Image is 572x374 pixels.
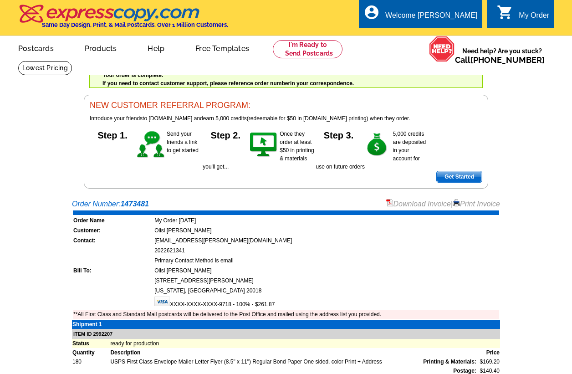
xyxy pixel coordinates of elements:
td: Olisi [PERSON_NAME] [154,266,499,275]
td: Customer: [73,226,153,235]
div: My Order [519,11,549,24]
h5: Step 1. [90,130,135,139]
td: **All First Class and Standard Mail postcards will be delivered to the Post Office and mailed usi... [73,310,499,319]
a: shopping_cart My Order [497,10,549,21]
img: step-3.gif [362,130,393,160]
span: Need help? Are you stuck? [455,46,549,65]
a: Help [133,37,179,58]
td: [STREET_ADDRESS][PERSON_NAME] [154,276,499,285]
td: XXXX-XXXX-XXXX-9718 - 100% - $261.87 [154,296,499,309]
span: Introduce your friends [90,115,143,122]
td: USPS First Class Envelope Mailer Letter Flyer (8.5" x 11") Regular Bond Paper One sided, color Pr... [110,357,476,366]
img: help [429,36,455,61]
h5: Step 2. [203,130,248,139]
strong: Your order is complete. [102,72,163,78]
img: visa.gif [154,297,170,306]
img: step-1.gif [135,130,167,160]
h3: NEW CUSTOMER REFERRAL PROGRAM: [90,101,482,111]
img: small-pdf-icon.gif [386,199,393,206]
div: | [386,199,500,210]
td: ready for production [110,339,500,348]
span: Call [455,55,545,65]
td: [EMAIL_ADDRESS][PERSON_NAME][DOMAIN_NAME] [154,236,499,245]
td: Bill To: [73,266,153,275]
img: step-2.gif [248,130,280,160]
i: account_circle [363,4,380,20]
div: Order Number: [72,199,500,210]
h4: Same Day Design, Print, & Mail Postcards. Over 1 Million Customers. [42,21,228,28]
td: Primary Contact Method is email [154,256,499,265]
td: Olisi [PERSON_NAME] [154,226,499,235]
span: Once they order at least $50 in printing & materials you'll get... [203,131,314,170]
a: Download Invoice [386,200,451,208]
td: 180 [72,357,110,366]
a: Products [70,37,132,58]
td: My Order [DATE] [154,216,499,225]
a: [PHONE_NUMBER] [470,55,545,65]
p: to [DOMAIN_NAME] and (redeemable for $50 in [DOMAIN_NAME] printing) when they order. [90,114,482,123]
a: Postcards [4,37,68,58]
td: Status [72,339,110,348]
span: earn 5,000 credits [203,115,247,122]
td: Shipment 1 [72,320,110,329]
h5: Step 3. [316,130,362,139]
td: 2022621341 [154,246,499,255]
strong: 1473481 [121,200,149,208]
td: [US_STATE], [GEOGRAPHIC_DATA] 20018 [154,286,499,295]
a: Free Templates [181,37,264,58]
td: Contact: [73,236,153,245]
span: 5,000 credits are deposited in your account for use on future orders [316,131,426,170]
i: shopping_cart [497,4,513,20]
div: Welcome [PERSON_NAME] [385,11,477,24]
td: Quantity [72,348,110,357]
td: Description [110,348,476,357]
iframe: LiveChat chat widget [390,162,572,374]
td: Order Name [73,216,153,225]
span: Send your friends a link to get started [167,131,199,154]
a: Same Day Design, Print, & Mail Postcards. Over 1 Million Customers. [18,11,228,28]
td: ITEM ID 2992207 [72,329,500,339]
